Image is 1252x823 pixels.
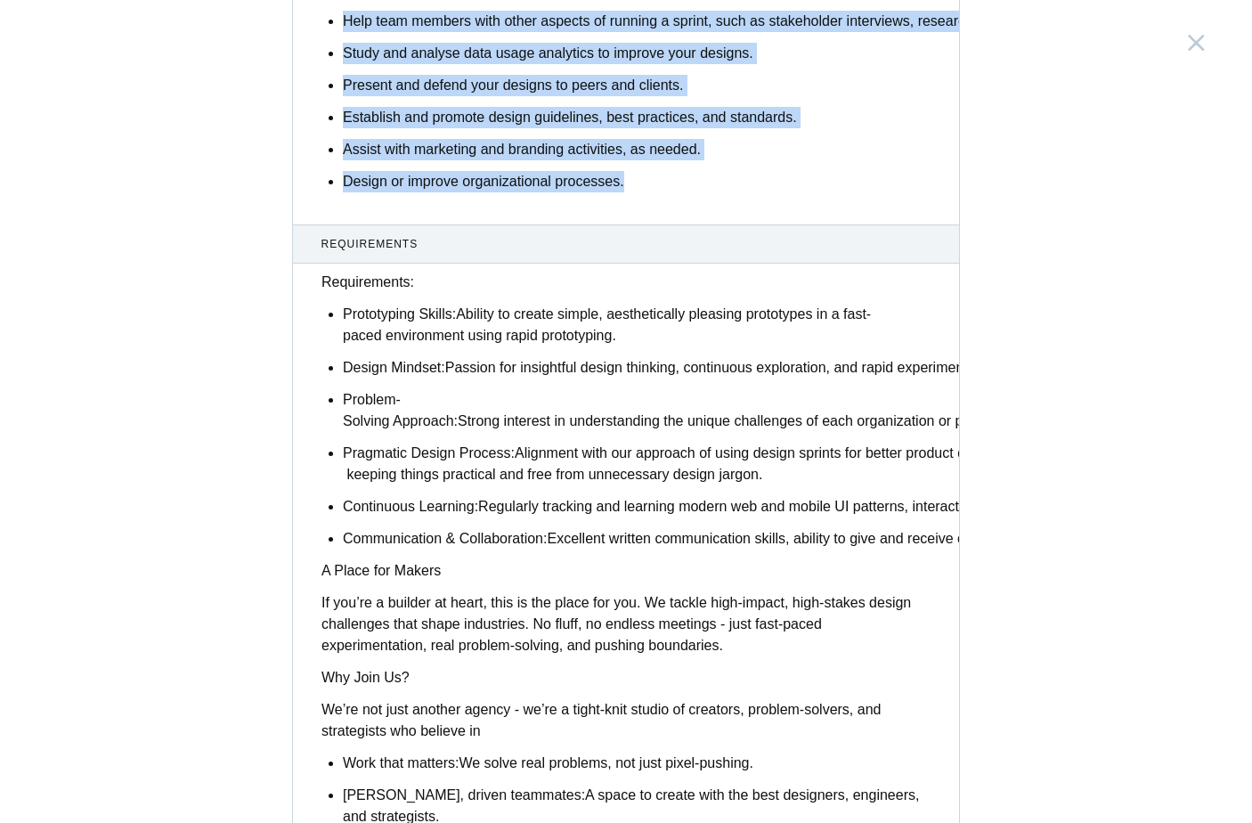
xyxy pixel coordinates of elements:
[343,392,458,428] strong: Problem-Solving Approach:
[343,787,585,803] strong: [PERSON_NAME], driven teammates:
[321,563,441,578] strong: A Place for Makers
[321,236,931,252] span: Requirements
[343,139,931,160] p: Assist with marketing and branding activities, as needed.
[343,499,478,514] strong: Continuous Learning:
[343,445,515,460] strong: Pragmatic Design Process:
[343,755,459,770] strong: Work that matters:
[343,360,445,375] strong: Design Mindset:
[343,389,931,432] p: Strong interest in understanding the unique challenges of each organization or product and collab...
[343,528,931,550] p: Excellent written communication skills, ability to give and receive constructive feedback, and ef...
[343,357,931,379] p: Passion for insightful design thinking, continuous exploration, and rapid experimentation.
[343,107,931,128] p: Establish and promote design guidelines, best practices, and standards.
[343,11,931,32] p: Help team members with other aspects of running a sprint, such as stakeholder interviews, researc...
[321,274,414,289] strong: Requirements:
[321,592,931,656] p: If you’re a builder at heart, this is the place for you. We tackle high-impact, high-stakes desig...
[343,43,931,64] p: Study and analyse data usage analytics to improve your designs.
[321,699,931,742] p: We’re not just another agency - we’re a tight-knit studio of creators, problem-solvers, and strat...
[343,304,931,346] p: Ability to create simple, aesthetically pleasing prototypes in a fast-paced environment using rap...
[321,670,410,685] strong: Why Join Us?
[343,531,547,546] strong: Communication & Collaboration:
[343,75,931,96] p: Present and defend your designs to peers and clients.
[343,753,931,774] p: We solve real problems, not just pixel-pushing.
[343,306,456,322] strong: Prototyping Skills:
[343,496,931,517] p: Regularly tracking and learning modern web and mobile UI patterns, interaction design, visual des...
[343,443,931,485] p: Alignment with our approach of using design sprints for better product design - keeping things pr...
[343,171,931,192] p: Design or improve organizational processes.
